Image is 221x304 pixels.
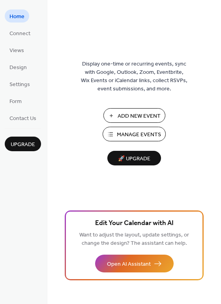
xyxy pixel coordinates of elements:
[118,112,161,120] span: Add New Event
[95,255,174,272] button: Open AI Assistant
[9,114,36,123] span: Contact Us
[81,60,187,93] span: Display one-time or recurring events, sync with Google, Outlook, Zoom, Eventbrite, Wix Events or ...
[103,108,165,123] button: Add New Event
[9,47,24,55] span: Views
[107,151,161,165] button: 🚀 Upgrade
[95,218,174,229] span: Edit Your Calendar with AI
[5,94,26,107] a: Form
[117,131,161,139] span: Manage Events
[11,141,35,149] span: Upgrade
[107,260,151,268] span: Open AI Assistant
[103,127,166,141] button: Manage Events
[5,43,29,56] a: Views
[5,9,29,23] a: Home
[9,30,30,38] span: Connect
[9,13,24,21] span: Home
[9,98,22,106] span: Form
[5,137,41,151] button: Upgrade
[9,81,30,89] span: Settings
[5,111,41,124] a: Contact Us
[9,64,27,72] span: Design
[5,77,35,90] a: Settings
[5,26,35,39] a: Connect
[112,154,156,164] span: 🚀 Upgrade
[79,230,189,249] span: Want to adjust the layout, update settings, or change the design? The assistant can help.
[5,60,32,73] a: Design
